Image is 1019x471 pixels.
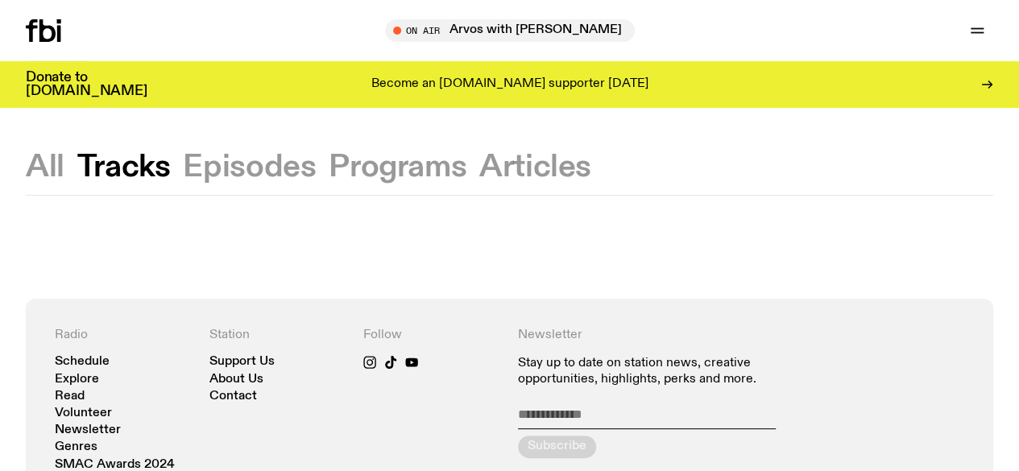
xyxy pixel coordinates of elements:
[518,436,596,458] button: Subscribe
[26,153,64,182] button: All
[479,153,591,182] button: Articles
[55,356,110,368] a: Schedule
[183,153,316,182] button: Episodes
[518,356,810,386] p: Stay up to date on station news, creative opportunities, highlights, perks and more.
[26,71,147,98] h3: Donate to [DOMAIN_NAME]
[329,153,466,182] button: Programs
[385,19,635,42] button: On AirArvos with [PERSON_NAME]
[518,328,810,343] h4: Newsletter
[55,390,85,403] a: Read
[209,374,263,386] a: About Us
[55,374,99,386] a: Explore
[209,356,275,368] a: Support Us
[371,77,648,92] p: Become an [DOMAIN_NAME] supporter [DATE]
[363,328,502,343] h4: Follow
[55,459,175,471] a: SMAC Awards 2024
[55,407,112,419] a: Volunteer
[209,328,348,343] h4: Station
[209,390,257,403] a: Contact
[55,441,97,453] a: Genres
[55,424,121,436] a: Newsletter
[77,153,171,182] button: Tracks
[55,328,193,343] h4: Radio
